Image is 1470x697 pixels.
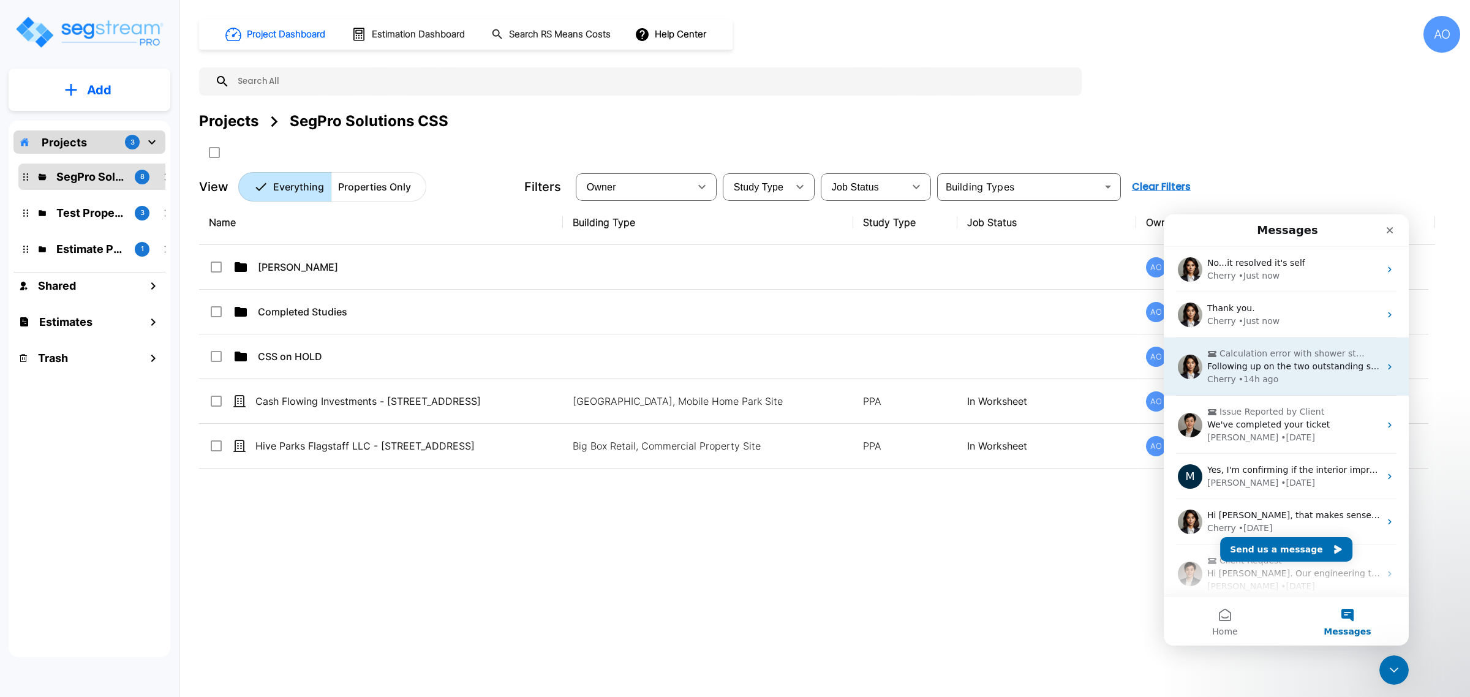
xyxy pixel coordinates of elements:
[123,382,245,431] button: Messages
[117,262,151,275] div: • [DATE]
[160,413,207,421] span: Messages
[199,110,258,132] div: Projects
[14,347,39,372] img: Profile image for Denise
[1164,214,1409,646] iframe: Intercom live chat
[372,28,465,42] h1: Estimation Dashboard
[258,304,532,319] p: Completed Studies
[38,277,76,294] h1: Shared
[141,244,144,254] p: 1
[273,179,324,194] p: Everything
[42,134,87,151] p: Projects
[43,147,484,157] span: Following up on the two outstanding shower "duplication" issue. Please provide an update. Thank you!
[258,349,532,364] p: CSS on HOLD
[56,205,125,221] p: Test Property Folder
[1099,178,1117,195] button: Open
[56,168,125,185] p: SegPro Solutions CSS
[632,23,711,46] button: Help Center
[140,171,145,182] p: 8
[140,208,145,218] p: 3
[255,394,530,409] p: Cash Flowing Investments - [STREET_ADDRESS]
[967,439,1126,453] p: In Worksheet
[221,21,332,48] button: Project Dashboard
[563,200,853,245] th: Building Type
[238,172,426,202] div: Platform
[347,21,472,47] button: Estimation Dashboard
[14,198,39,223] img: Profile image for Denise
[524,178,561,196] p: Filters
[338,179,411,194] p: Properties Only
[587,182,616,192] span: Owner
[56,323,189,347] button: Send us a message
[130,137,135,148] p: 3
[290,110,448,132] div: SegPro Solutions CSS
[823,170,904,204] div: Select
[1136,200,1202,245] th: Owner
[832,182,879,192] span: Job Status
[230,67,1076,96] input: Search All
[43,354,1293,364] span: Hi [PERSON_NAME]. Our engineering team has confirmed that you can add a Sales Login through the M...
[43,307,72,320] div: Cherry
[43,205,166,215] span: We've completed your ticket
[941,178,1097,195] input: Building Types
[38,350,68,366] h1: Trash
[39,314,92,330] h1: Estimates
[1146,302,1166,322] div: AO
[43,366,115,379] div: [PERSON_NAME]
[9,72,170,108] button: Add
[1146,257,1166,277] div: AO
[957,200,1136,245] th: Job Status
[75,307,109,320] div: • [DATE]
[43,159,72,171] div: Cherry
[331,172,426,202] button: Properties Only
[573,439,841,453] p: Big Box Retail, Commercial Property Site
[56,340,118,353] span: Client Request
[863,439,948,453] p: PPA
[578,170,690,204] div: Select
[1146,436,1166,456] div: AO
[14,250,39,274] div: Profile image for Michael
[43,217,115,230] div: [PERSON_NAME]
[117,366,151,379] div: • [DATE]
[14,15,164,50] img: Logo
[56,241,125,257] p: Estimate Property
[509,28,611,42] h1: Search RS Means Costs
[247,28,325,42] h1: Project Dashboard
[967,394,1126,409] p: In Worksheet
[199,178,228,196] p: View
[255,439,530,453] p: Hive Parks Flagstaff LLC - [STREET_ADDRESS]
[258,260,532,274] p: [PERSON_NAME]
[199,200,563,245] th: Name
[1146,391,1166,412] div: AO
[14,295,39,320] img: Profile image for Cherry
[43,296,367,306] span: Hi [PERSON_NAME], that makes sense. I will have this added as an options.
[238,172,331,202] button: Everything
[56,191,160,204] span: Issue Reported by Client
[1127,175,1196,199] button: Clear Filters
[725,170,788,204] div: Select
[43,262,115,275] div: [PERSON_NAME]
[853,200,957,245] th: Study Type
[43,251,476,260] span: Yes, I'm confirming if the interior improvements are being depreciated on a separate schedule or no.
[48,413,73,421] span: Home
[1146,347,1166,367] div: AO
[202,140,227,165] button: SelectAll
[573,394,841,409] p: [GEOGRAPHIC_DATA], Mobile Home Park Site
[863,394,948,409] p: PPA
[87,81,111,99] p: Add
[1379,655,1409,685] iframe: Intercom live chat
[117,217,151,230] div: • [DATE]
[486,23,617,47] button: Search RS Means Costs
[75,159,115,171] div: • 14h ago
[1423,16,1460,53] div: AO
